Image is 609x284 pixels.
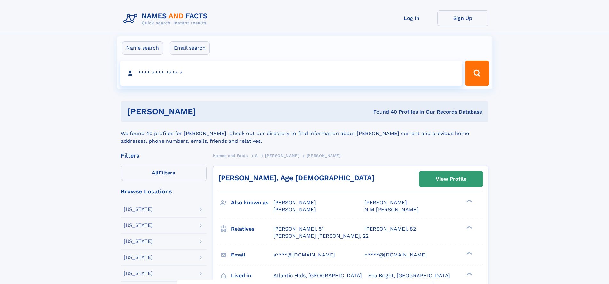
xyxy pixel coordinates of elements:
a: Log In [386,10,437,26]
div: [US_STATE] [124,207,153,212]
div: ❯ [465,199,472,203]
h3: Email [231,249,273,260]
span: S [255,153,258,158]
h3: Lived in [231,270,273,281]
a: S [255,151,258,159]
div: We found 40 profiles for [PERSON_NAME]. Check out our directory to find information about [PERSON... [121,122,488,145]
span: [PERSON_NAME] [307,153,341,158]
a: [PERSON_NAME] [PERSON_NAME], 22 [273,232,369,239]
span: [PERSON_NAME] [273,199,316,206]
label: Email search [170,41,210,55]
h3: Also known as [231,197,273,208]
div: Browse Locations [121,189,207,194]
h1: [PERSON_NAME] [127,108,285,116]
span: [PERSON_NAME] [364,199,407,206]
input: search input [120,61,463,86]
div: Found 40 Profiles In Our Records Database [285,109,482,116]
div: [US_STATE] [124,255,153,260]
span: Atlantic Hlds, [GEOGRAPHIC_DATA] [273,272,362,279]
button: Search Button [465,61,489,86]
a: Sign Up [437,10,488,26]
div: View Profile [436,172,466,186]
div: ❯ [465,272,472,276]
div: Filters [121,153,207,158]
div: [US_STATE] [124,271,153,276]
h3: Relatives [231,223,273,234]
a: [PERSON_NAME] [265,151,299,159]
span: N M [PERSON_NAME] [364,207,418,213]
a: [PERSON_NAME], 51 [273,225,324,232]
a: [PERSON_NAME], Age [DEMOGRAPHIC_DATA] [218,174,374,182]
span: Sea Bright, [GEOGRAPHIC_DATA] [368,272,450,279]
a: View Profile [419,171,483,187]
div: ❯ [465,251,472,255]
div: ❯ [465,225,472,229]
div: [US_STATE] [124,239,153,244]
span: [PERSON_NAME] [265,153,299,158]
a: [PERSON_NAME], 82 [364,225,416,232]
label: Name search [122,41,163,55]
div: [US_STATE] [124,223,153,228]
span: All [152,170,159,176]
span: [PERSON_NAME] [273,207,316,213]
a: Names and Facts [213,151,248,159]
label: Filters [121,166,207,181]
img: Logo Names and Facts [121,10,213,28]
